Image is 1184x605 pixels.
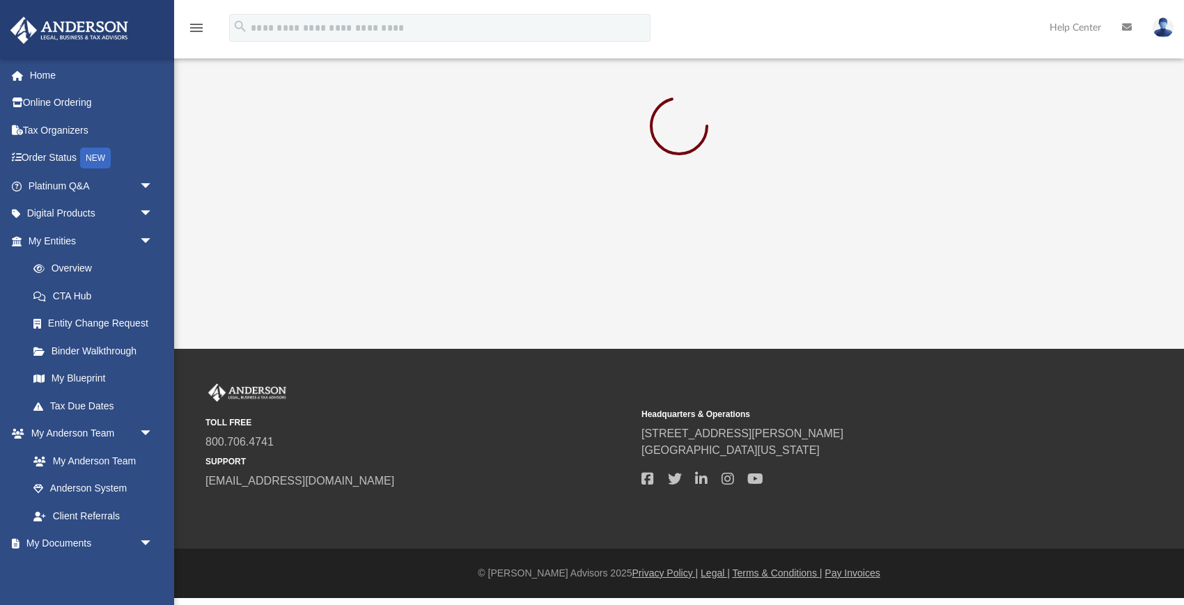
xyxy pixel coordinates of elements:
[10,89,174,117] a: Online Ordering
[10,420,167,448] a: My Anderson Teamarrow_drop_down
[10,172,174,200] a: Platinum Q&Aarrow_drop_down
[10,116,174,144] a: Tax Organizers
[205,455,632,468] small: SUPPORT
[20,557,160,585] a: Box
[139,200,167,228] span: arrow_drop_down
[205,475,394,487] a: [EMAIL_ADDRESS][DOMAIN_NAME]
[20,365,167,393] a: My Blueprint
[80,148,111,168] div: NEW
[205,416,632,429] small: TOLL FREE
[10,144,174,173] a: Order StatusNEW
[20,310,174,338] a: Entity Change Request
[20,447,160,475] a: My Anderson Team
[20,392,174,420] a: Tax Due Dates
[188,19,205,36] i: menu
[641,444,820,456] a: [GEOGRAPHIC_DATA][US_STATE]
[20,282,174,310] a: CTA Hub
[733,567,823,579] a: Terms & Conditions |
[20,255,174,283] a: Overview
[10,200,174,228] a: Digital Productsarrow_drop_down
[641,427,843,439] a: [STREET_ADDRESS][PERSON_NAME]
[233,19,248,34] i: search
[20,337,174,365] a: Binder Walkthrough
[10,530,167,558] a: My Documentsarrow_drop_down
[701,567,730,579] a: Legal |
[205,384,289,402] img: Anderson Advisors Platinum Portal
[174,566,1184,581] div: © [PERSON_NAME] Advisors 2025
[139,172,167,201] span: arrow_drop_down
[205,436,274,448] a: 800.706.4741
[139,530,167,558] span: arrow_drop_down
[825,567,880,579] a: Pay Invoices
[10,227,174,255] a: My Entitiesarrow_drop_down
[6,17,132,44] img: Anderson Advisors Platinum Portal
[10,61,174,89] a: Home
[1153,17,1174,38] img: User Pic
[20,502,167,530] a: Client Referrals
[632,567,699,579] a: Privacy Policy |
[139,227,167,256] span: arrow_drop_down
[139,420,167,448] span: arrow_drop_down
[641,408,1068,421] small: Headquarters & Operations
[20,475,167,503] a: Anderson System
[188,26,205,36] a: menu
